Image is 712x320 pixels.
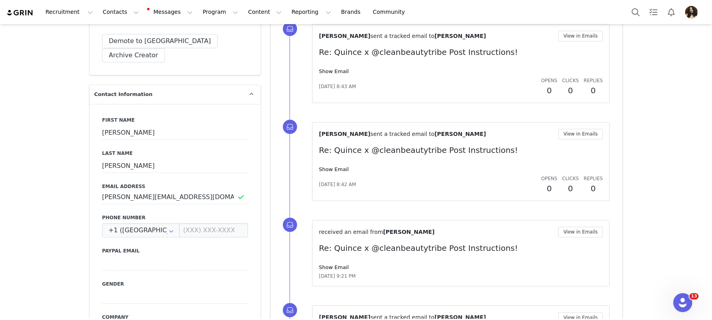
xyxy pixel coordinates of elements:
[41,3,98,21] button: Recruitment
[583,183,603,194] h2: 0
[370,131,434,137] span: sent a tracked email to
[319,229,383,235] span: received an email from
[3,15,269,21] p: Good news! Quince has approved your content for IG Reel (1 of 1), Instagram Reel:
[102,48,165,62] button: Archive Creator
[102,34,218,48] button: Demote to [GEOGRAPHIC_DATA]
[319,273,356,280] span: [DATE] 9:21 PM
[3,70,269,81] p: Please do not reply to this message. Your messages will not be received. If you need to contact y...
[102,183,248,190] label: Email Address
[102,117,248,124] label: First Name
[6,9,34,17] img: grin logo
[689,293,699,299] span: 13
[336,3,367,21] a: Brands
[319,83,356,90] span: [DATE] 8:43 AM
[541,176,557,181] span: Opens
[319,33,370,39] span: [PERSON_NAME]
[3,3,269,9] p: Hi [PERSON_NAME],
[541,85,557,96] h2: 0
[102,150,248,157] label: Last Name
[287,3,336,21] button: Reporting
[558,129,603,139] button: View in Emails
[673,293,692,312] iframe: Intercom live chat
[383,229,434,235] span: [PERSON_NAME]
[319,166,348,172] a: Show Email
[94,90,152,98] span: Contact Information
[627,3,644,21] button: Search
[558,31,603,41] button: View in Emails
[370,33,434,39] span: sent a tracked email to
[102,280,248,288] label: Gender
[583,78,603,83] span: Replies
[558,227,603,237] button: View in Emails
[179,223,248,237] input: (XXX) XXX-XXXX
[319,46,603,58] p: Re: Quince x @cleanbeautytribe Post Instructions!
[434,33,486,39] span: [PERSON_NAME]
[663,3,680,21] button: Notifications
[243,3,286,21] button: Content
[562,176,579,181] span: Clicks
[583,85,603,96] h2: 0
[562,85,579,96] h2: 0
[319,242,603,254] p: Re: Quince x @cleanbeautytribe Post Instructions!
[685,6,698,19] img: 15dec220-cd10-4af7-a7e1-c5451853b0a6.jpg
[102,223,180,237] input: Country
[6,6,325,15] body: Rich Text Area. Press ALT-0 for help.
[3,51,49,64] a: View
[319,68,348,74] a: Show Email
[541,183,557,194] h2: 0
[3,27,269,46] p: "Hi [PERSON_NAME], I love your video! One quick note, it looks like the promo code you included i...
[102,214,248,221] label: Phone Number
[198,3,243,21] button: Program
[102,223,180,237] div: United States
[319,181,356,188] span: [DATE] 8:42 AM
[541,78,557,83] span: Opens
[144,3,197,21] button: Messages
[645,3,662,21] a: Tasks
[98,3,144,21] button: Contacts
[434,131,486,137] span: [PERSON_NAME]
[562,78,579,83] span: Clicks
[319,264,348,270] a: Show Email
[319,144,603,156] p: Re: Quince x @cleanbeautytribe Post Instructions!
[583,176,603,181] span: Replies
[102,190,248,204] input: Email Address
[319,131,370,137] span: [PERSON_NAME]
[680,6,706,19] button: Profile
[562,183,579,194] h2: 0
[102,247,248,254] label: Paypal Email
[368,3,413,21] a: Community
